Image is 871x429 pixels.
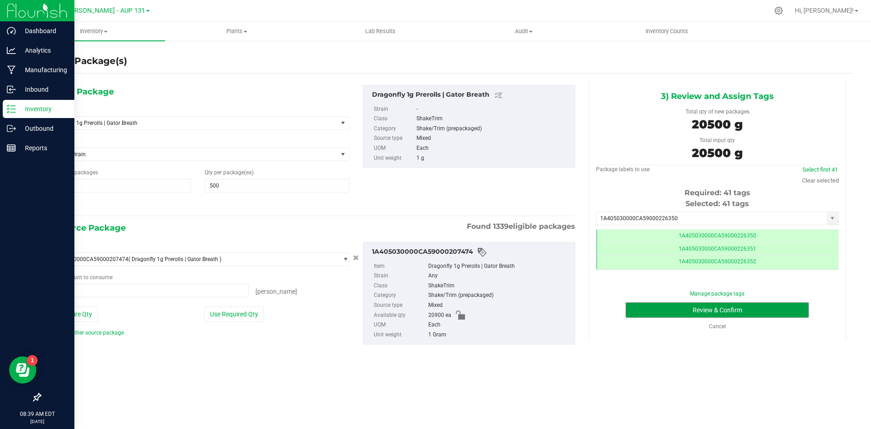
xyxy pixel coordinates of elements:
span: Dragonfly [PERSON_NAME] - AUP 131 [35,7,145,15]
div: Any [428,271,570,281]
span: 20500 g [692,117,743,132]
a: Plants [165,22,308,41]
span: Inventory Counts [633,27,700,35]
span: 1A405030000CA59000226352 [679,258,756,265]
input: 500 [205,179,348,192]
span: select [338,253,349,266]
span: Hi, [PERSON_NAME]! [795,7,854,14]
a: Select first 41 [802,166,838,173]
input: Starting tag number [597,212,827,225]
span: Found eligible packages [467,221,575,232]
label: Unit weight [374,153,415,163]
span: 2) Source Package [47,221,126,235]
h4: Create Package(s) [40,54,127,68]
span: ( Dragonfly 1g Prerolls | Gator Breath ) [128,256,221,262]
iframe: Resource center unread badge [27,355,38,366]
div: Each [416,143,570,153]
span: (ea) [244,169,254,176]
span: Lab Results [353,27,408,35]
span: 20900 ea [428,311,451,321]
inline-svg: Analytics [7,46,16,55]
label: Class [374,281,426,291]
div: 1 Gram [428,330,570,340]
iframe: Resource center [9,356,36,384]
inline-svg: Manufacturing [7,65,16,74]
div: Each [428,320,570,330]
span: 1A405030000CA59000226351 [679,246,756,252]
span: Select Strain [47,148,338,161]
label: Strain [374,271,426,281]
div: Shake/Trim (prepackaged) [416,124,570,134]
div: Dragonfly 1g Prerolls | Gator Breath [372,90,570,101]
input: 20500 ea [47,284,248,297]
label: Source type [374,133,415,143]
p: 08:39 AM EDT [4,410,70,418]
span: Package labels to use [596,166,650,173]
span: Selected: 41 tags [685,199,749,208]
span: Inventory [22,27,165,35]
a: Add another source package [47,330,124,336]
label: Available qty [374,311,426,321]
inline-svg: Inbound [7,85,16,94]
span: select [338,117,349,129]
span: Package to consume [47,274,113,281]
span: Total input qty [700,137,735,143]
div: - [416,104,570,114]
div: Shake/Trim (prepackaged) [428,291,570,301]
span: select [338,148,349,161]
inline-svg: Outbound [7,124,16,133]
label: Item [374,261,426,271]
span: Qty per package [205,169,254,176]
inline-svg: Dashboard [7,26,16,35]
span: 1A405030000CA59000226350 [679,232,756,239]
span: 20500 g [692,146,743,160]
label: Category [374,291,426,301]
div: Manage settings [773,6,784,15]
inline-svg: Inventory [7,104,16,113]
a: Clear selected [802,177,839,184]
span: 1) New Package [47,85,114,99]
label: UOM [374,320,426,330]
span: Dragonfly 1g Prerolls | Gator Breath [51,120,323,126]
div: Mixed [416,133,570,143]
div: 1A405030000CA59000207474 [372,247,570,258]
span: Total qty of new packages [685,108,749,115]
p: Analytics [16,45,70,56]
div: 1 g [416,153,570,163]
label: UOM [374,143,415,153]
p: Inbound [16,84,70,95]
button: Cancel button [350,251,362,265]
label: Category [374,124,415,134]
a: Inventory Counts [595,22,739,41]
label: Class [374,114,415,124]
span: select [827,212,838,225]
p: Manufacturing [16,64,70,75]
span: Audit [452,27,595,35]
label: Unit weight [374,330,426,340]
a: Lab Results [308,22,452,41]
p: [DATE] [4,418,70,425]
div: Mixed [428,301,570,311]
button: Review & Confirm [626,302,809,318]
inline-svg: Reports [7,143,16,153]
span: 1339 [493,222,509,231]
span: 3) Review and Assign Tags [661,89,774,103]
a: Inventory [22,22,165,41]
a: Audit [452,22,595,41]
div: ShakeTrim [428,281,570,291]
p: Outbound [16,123,70,134]
span: count [68,274,82,281]
span: Required: 41 tags [685,188,750,197]
a: Cancel [709,323,726,330]
span: Plants [166,27,308,35]
span: [PERSON_NAME] [255,288,297,295]
p: Reports [16,143,70,153]
div: Dragonfly 1g Prerolls | Gator Breath [428,261,570,271]
label: Strain [374,104,415,114]
input: 41 [47,179,191,192]
label: Source type [374,301,426,311]
div: ShakeTrim [416,114,570,124]
p: Inventory [16,104,70,114]
button: Use Required Qty [204,306,264,322]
